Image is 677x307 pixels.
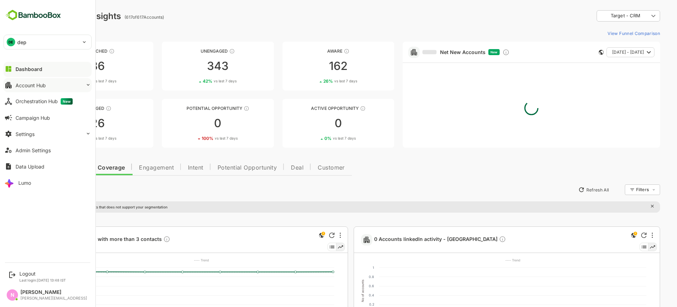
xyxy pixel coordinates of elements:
div: Aware [258,48,370,54]
button: Dashboard [4,62,92,76]
div: These accounts have not been engaged with for a defined time period [84,48,90,54]
div: More [627,232,628,238]
div: Dashboard [16,66,42,72]
text: 0.4 [344,293,349,297]
div: 100 % [177,136,213,141]
div: Description not present [474,236,481,244]
span: 0 Accounts linkedIn activity - [GEOGRAPHIC_DATA] [349,236,481,244]
div: Settings [16,131,35,137]
div: Active Opportunity [258,106,370,111]
div: DEdep [4,35,91,49]
text: 1 [348,266,349,270]
text: 0.2 [344,302,349,306]
div: Account Hub [16,82,46,88]
div: Unengaged [137,48,249,54]
span: Customer [293,165,320,171]
span: Engagement [114,165,149,171]
span: vs last 7 days [310,78,333,84]
text: 100 [33,302,38,306]
a: AwareThese accounts have just entered the buying cycle and need further nurturing16226%vs last 7 ... [258,42,370,90]
div: 26 [17,118,129,129]
p: dep [17,39,26,46]
span: Data Quality and Coverage [24,165,100,171]
div: N [7,289,18,301]
text: No of accounts [24,279,28,302]
div: Target - CRM [572,9,635,23]
span: 455 Accounts with more than 3 contacts [37,236,146,244]
text: No of accounts [336,279,340,302]
button: View Funnel Comparison [580,28,635,39]
div: Target - CRM [577,13,624,19]
span: Target - CRM [586,13,616,18]
a: 0 Accounts linkedIn activity - [GEOGRAPHIC_DATA]Description not present [349,236,484,244]
div: These accounts are MQAs and can be passed on to Inside Sales [219,106,225,111]
span: [DATE] - [DATE] [587,48,619,57]
div: Refresh [616,232,622,238]
a: Potential OpportunityThese accounts are MQAs and can be passed on to Inside Sales0100%vs last 7 days [137,99,249,148]
div: 162 [258,60,370,72]
a: 455 Accounts with more than 3 contactsDescription not present [37,236,148,244]
p: There are global insights that does not support your segmentation [31,205,143,209]
div: This is a global insight. Segment selection is not applicable for this view [605,231,613,241]
button: Data Upload [4,159,92,173]
div: Unreached [17,48,129,54]
span: vs last 7 days [69,78,92,84]
text: ---- Trend [481,258,496,262]
div: [PERSON_NAME][EMAIL_ADDRESS] [20,296,87,301]
div: Refresh [304,232,310,238]
div: Campaign Hub [16,115,50,121]
div: This is a global insight. Segment selection is not applicable for this view [293,231,301,241]
div: This card does not support filter and segments [574,50,579,55]
div: More [315,232,316,238]
div: Filters [611,183,635,196]
div: 42 % [178,78,212,84]
div: Data Upload [16,164,44,170]
button: Admin Settings [4,143,92,157]
button: Orchestration HubNew [4,94,92,108]
text: 200 [32,293,38,297]
span: vs last 7 days [189,78,212,84]
a: Active OpportunityThese accounts have open opportunities which might be at any of the Sales Stage... [258,99,370,148]
div: 62 % [58,78,92,84]
span: Deal [266,165,279,171]
div: 0 [258,118,370,129]
button: Lumo [4,176,92,190]
div: Engaged [17,106,129,111]
a: EngagedThese accounts are warm, further nurturing would qualify them to MQAs2653%vs last 7 days [17,99,129,148]
button: Campaign Hub [4,111,92,125]
img: BambooboxFullLogoMark.5f36c76dfaba33ec1ec1367b70bb1252.svg [4,8,63,22]
text: ---- Trend [169,258,184,262]
div: Discover new ICP-fit accounts showing engagement — via intent surges, anonymous website visits, L... [478,49,485,56]
div: Admin Settings [16,147,51,153]
div: Orchestration Hub [16,98,73,105]
span: New [466,50,473,54]
span: New [61,98,73,105]
text: 400 [32,275,38,279]
text: 500 [32,266,38,270]
div: These accounts have open opportunities which might be at any of the Sales Stages [335,106,341,111]
span: vs last 7 days [69,136,92,141]
button: Refresh All [550,184,587,195]
div: Dashboard Insights [17,11,96,21]
div: 53 % [58,136,92,141]
button: Settings [4,127,92,141]
a: UnreachedThese accounts have not been engaged with for a defined time period8662%vs last 7 days [17,42,129,90]
ag: ( 617 of 617 Accounts) [100,14,139,20]
div: 0 % [300,136,331,141]
div: Potential Opportunity [137,106,249,111]
div: 86 [17,60,129,72]
button: Account Hub [4,78,92,92]
a: UnengagedThese accounts have not shown enough engagement and need nurturing34342%vs last 7 days [137,42,249,90]
button: New Insights [17,183,68,196]
text: 0.8 [344,275,349,279]
div: These accounts have just entered the buying cycle and need further nurturing [319,48,325,54]
div: These accounts have not shown enough engagement and need nurturing [205,48,210,54]
span: vs last 7 days [308,136,331,141]
text: 300 [32,284,38,288]
div: DE [7,38,15,46]
span: Intent [163,165,179,171]
div: These accounts are warm, further nurturing would qualify them to MQAs [81,106,87,111]
div: Logout [19,271,66,277]
div: [PERSON_NAME] [20,289,87,295]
